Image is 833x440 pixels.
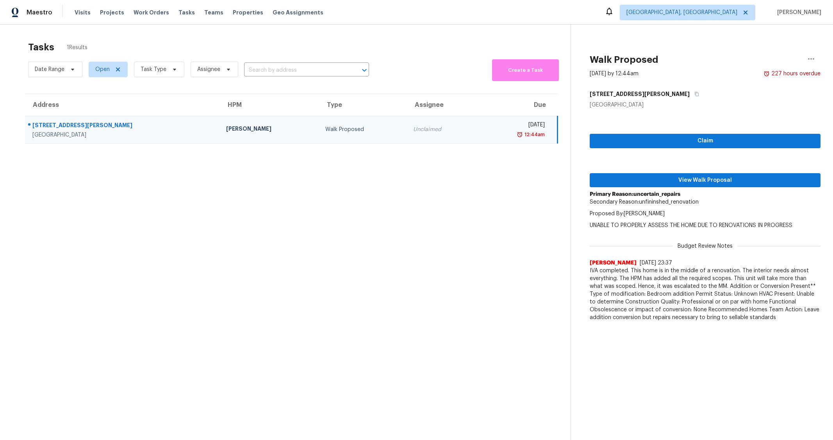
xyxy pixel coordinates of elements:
[477,94,558,116] th: Due
[244,64,347,76] input: Search by address
[67,44,87,51] span: 1 Results
[596,176,814,185] span: View Walk Proposal
[75,9,91,16] span: Visits
[517,131,523,138] img: Overdue Alarm Icon
[204,9,223,16] span: Teams
[134,9,169,16] span: Work Orders
[359,65,370,76] button: Open
[325,126,401,133] div: Walk Proposed
[590,134,821,148] button: Claim
[590,90,690,98] h5: [STREET_ADDRESS][PERSON_NAME]
[407,94,476,116] th: Assignee
[197,66,220,73] span: Assignee
[413,126,470,133] div: Unclaimed
[35,66,64,73] span: Date Range
[590,267,821,321] span: IVA completed. This home is in the middle of a renovation. The interior needs almost everything. ...
[763,70,770,78] img: Overdue Alarm Icon
[492,59,559,81] button: Create a Task
[590,199,699,205] span: Secondary Reason: unfininshed_renovation
[95,66,110,73] span: Open
[673,242,737,250] span: Budget Review Notes
[523,131,545,138] div: 12:44am
[483,121,545,131] div: [DATE]
[32,131,214,139] div: [GEOGRAPHIC_DATA]
[226,125,313,135] div: [PERSON_NAME]
[590,192,680,197] b: Primary Reason: uncertain_repairs
[28,43,54,51] h2: Tasks
[590,70,639,78] div: [DATE] by 12:44am
[770,70,821,78] div: 227 hours overdue
[590,173,821,188] button: View Walk Proposal
[220,94,319,116] th: HPM
[100,9,124,16] span: Projects
[690,87,700,101] button: Copy Address
[496,66,555,75] span: Create a Task
[32,121,214,131] div: [STREET_ADDRESS][PERSON_NAME]
[590,101,821,109] div: [GEOGRAPHIC_DATA]
[319,94,407,116] th: Type
[590,259,637,267] span: [PERSON_NAME]
[233,9,263,16] span: Properties
[178,10,195,15] span: Tasks
[141,66,166,73] span: Task Type
[590,56,658,64] h2: Walk Proposed
[590,210,821,218] p: Proposed By: [PERSON_NAME]
[25,94,220,116] th: Address
[640,260,672,266] span: [DATE] 23:37
[273,9,323,16] span: Geo Assignments
[626,9,737,16] span: [GEOGRAPHIC_DATA], [GEOGRAPHIC_DATA]
[774,9,821,16] span: [PERSON_NAME]
[590,222,821,229] p: UNABLE TO PROPERLY ASSESS THE HOME DUE TO RENOVATIONS IN PROGRESS
[596,136,814,146] span: Claim
[27,9,52,16] span: Maestro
